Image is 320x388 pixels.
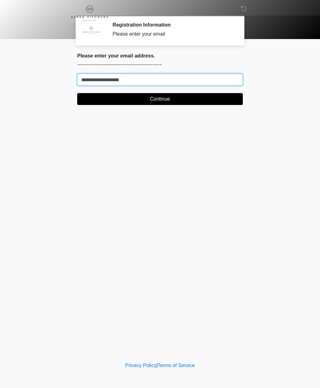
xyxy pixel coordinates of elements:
img: Agent Avatar [82,22,101,41]
button: Continue [77,93,243,105]
img: Sarah Hitchcox Aesthetics Logo [71,5,108,21]
p: ~~~~~~~~~~~~~~~~~~~~~~~~~~~~~ [77,61,243,69]
h2: Please enter your email address. [77,53,243,59]
a: Privacy Policy [125,363,157,368]
a: Terms of Service [157,363,195,368]
div: Please enter your email [112,30,233,38]
a: | [156,363,157,368]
